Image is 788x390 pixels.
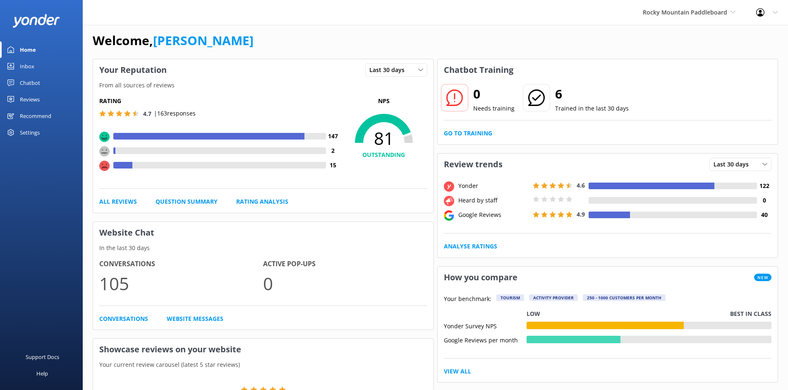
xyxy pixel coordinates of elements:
h1: Welcome, [93,31,254,51]
p: Best in class [730,309,771,318]
h4: 15 [326,161,340,170]
a: View All [444,367,471,376]
a: Rating Analysis [236,197,288,206]
p: 0 [263,270,427,297]
p: Needs training [473,104,515,113]
span: 4.7 [143,110,151,118]
p: Your benchmark: [444,294,491,304]
h4: Active Pop-ups [263,259,427,270]
p: Your current review carousel (latest 5 star reviews) [93,360,434,369]
a: Question Summary [156,197,218,206]
span: 4.6 [577,181,585,189]
h4: 0 [757,196,771,205]
h4: 147 [326,132,340,141]
h3: Your Reputation [93,59,173,81]
h4: 40 [757,210,771,219]
span: Last 30 days [714,160,754,169]
span: 81 [340,128,427,149]
a: Analyse Ratings [444,242,497,251]
h4: Conversations [99,259,263,270]
a: Conversations [99,314,148,323]
div: Google Reviews per month [444,336,527,343]
h4: 122 [757,181,771,190]
div: Yonder [456,181,531,190]
div: Reviews [20,91,40,108]
div: 250 - 1000 customers per month [583,294,666,301]
p: Trained in the last 30 days [555,104,629,113]
a: Go to Training [444,129,492,138]
div: Settings [20,124,40,141]
p: In the last 30 days [93,243,434,253]
h2: 6 [555,84,629,104]
p: From all sources of reviews [93,81,434,90]
p: Low [527,309,540,318]
div: Home [20,41,36,58]
h3: Review trends [438,154,509,175]
h4: OUTSTANDING [340,150,427,159]
p: | 163 responses [154,109,196,118]
div: Activity Provider [529,294,578,301]
p: NPS [340,96,427,106]
div: Help [36,365,48,382]
span: New [754,274,771,281]
h3: How you compare [438,267,524,288]
h3: Chatbot Training [438,59,520,81]
span: 4.9 [577,210,585,218]
h3: Showcase reviews on your website [93,339,434,360]
div: Tourism [496,294,524,301]
a: Website Messages [167,314,223,323]
div: Support Docs [26,349,59,365]
img: yonder-white-logo.png [12,14,60,28]
span: Last 30 days [369,65,410,75]
div: Google Reviews [456,210,531,219]
a: All Reviews [99,197,137,206]
a: [PERSON_NAME] [153,32,254,49]
h2: 0 [473,84,515,104]
span: Rocky Mountain Paddleboard [643,8,727,16]
div: Recommend [20,108,51,124]
h5: Rating [99,96,340,106]
div: Yonder Survey NPS [444,322,527,329]
h3: Website Chat [93,222,434,243]
div: Heard by staff [456,196,531,205]
div: Chatbot [20,75,40,91]
h4: 2 [326,146,340,155]
p: 105 [99,270,263,297]
div: Inbox [20,58,34,75]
